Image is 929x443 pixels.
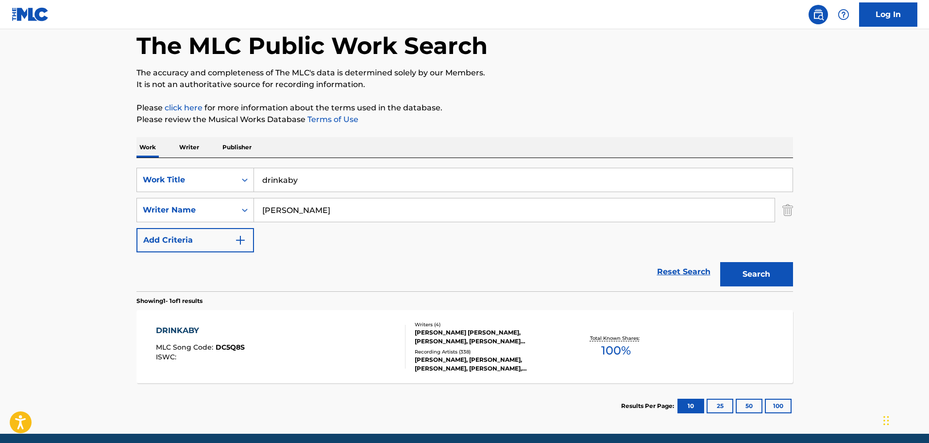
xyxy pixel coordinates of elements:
p: Results Per Page: [621,402,676,410]
p: Writer [176,137,202,158]
button: 50 [736,399,762,413]
p: Work [136,137,159,158]
a: click here [165,103,203,112]
span: 100 % [601,342,631,359]
form: Search Form [136,168,793,291]
span: MLC Song Code : [156,343,216,352]
button: 25 [707,399,733,413]
h1: The MLC Public Work Search [136,31,488,60]
div: Writers ( 4 ) [415,321,561,328]
span: DC5Q8S [216,343,245,352]
p: Publisher [220,137,254,158]
div: Help [834,5,853,24]
a: DRINKABYMLC Song Code:DC5Q8SISWC:Writers (4)[PERSON_NAME] [PERSON_NAME], [PERSON_NAME], [PERSON_N... [136,310,793,383]
div: DRINKABY [156,325,245,337]
div: [PERSON_NAME], [PERSON_NAME], [PERSON_NAME], [PERSON_NAME], [PERSON_NAME] [415,355,561,373]
button: Search [720,262,793,286]
a: Reset Search [652,261,715,283]
div: Recording Artists ( 338 ) [415,348,561,355]
button: 100 [765,399,792,413]
div: Writer Name [143,204,230,216]
button: Add Criteria [136,228,254,252]
div: Drag [883,406,889,435]
img: Delete Criterion [782,198,793,222]
div: [PERSON_NAME] [PERSON_NAME], [PERSON_NAME], [PERSON_NAME] [PERSON_NAME], [PERSON_NAME] [PERSON_NAME] [415,328,561,346]
img: search [812,9,824,20]
span: ISWC : [156,353,179,361]
img: help [838,9,849,20]
p: It is not an authoritative source for recording information. [136,79,793,90]
p: Please for more information about the terms used in the database. [136,102,793,114]
p: Please review the Musical Works Database [136,114,793,125]
a: Terms of Use [305,115,358,124]
iframe: Chat Widget [880,396,929,443]
button: 10 [677,399,704,413]
p: Showing 1 - 1 of 1 results [136,297,203,305]
div: Work Title [143,174,230,186]
p: Total Known Shares: [590,335,642,342]
a: Log In [859,2,917,27]
p: The accuracy and completeness of The MLC's data is determined solely by our Members. [136,67,793,79]
a: Public Search [809,5,828,24]
img: MLC Logo [12,7,49,21]
img: 9d2ae6d4665cec9f34b9.svg [235,234,246,246]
